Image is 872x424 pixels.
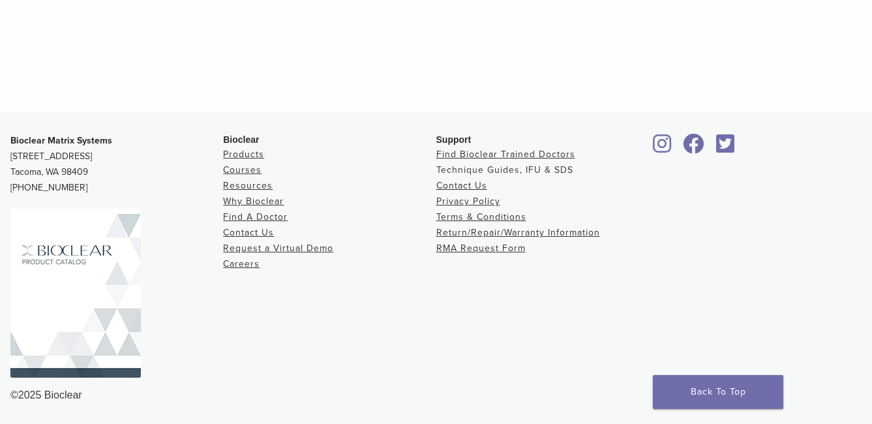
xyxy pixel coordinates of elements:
[653,375,783,409] a: Back To Top
[223,149,264,160] a: Products
[649,142,676,155] a: Bioclear
[223,196,284,207] a: Why Bioclear
[436,211,526,222] a: Terms & Conditions
[436,196,500,207] a: Privacy Policy
[223,258,260,269] a: Careers
[436,149,575,160] a: Find Bioclear Trained Doctors
[223,227,274,238] a: Contact Us
[679,142,709,155] a: Bioclear
[223,134,259,145] span: Bioclear
[10,135,112,146] strong: Bioclear Matrix Systems
[436,180,487,191] a: Contact Us
[436,134,472,145] span: Support
[223,211,288,222] a: Find A Doctor
[436,227,600,238] a: Return/Repair/Warranty Information
[223,164,262,175] a: Courses
[10,387,862,403] div: ©2025 Bioclear
[436,164,573,175] a: Technique Guides, IFU & SDS
[712,142,739,155] a: Bioclear
[10,209,141,378] img: Bioclear
[223,180,273,191] a: Resources
[10,133,223,196] p: [STREET_ADDRESS] Tacoma, WA 98409 [PHONE_NUMBER]
[436,243,526,254] a: RMA Request Form
[223,243,333,254] a: Request a Virtual Demo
